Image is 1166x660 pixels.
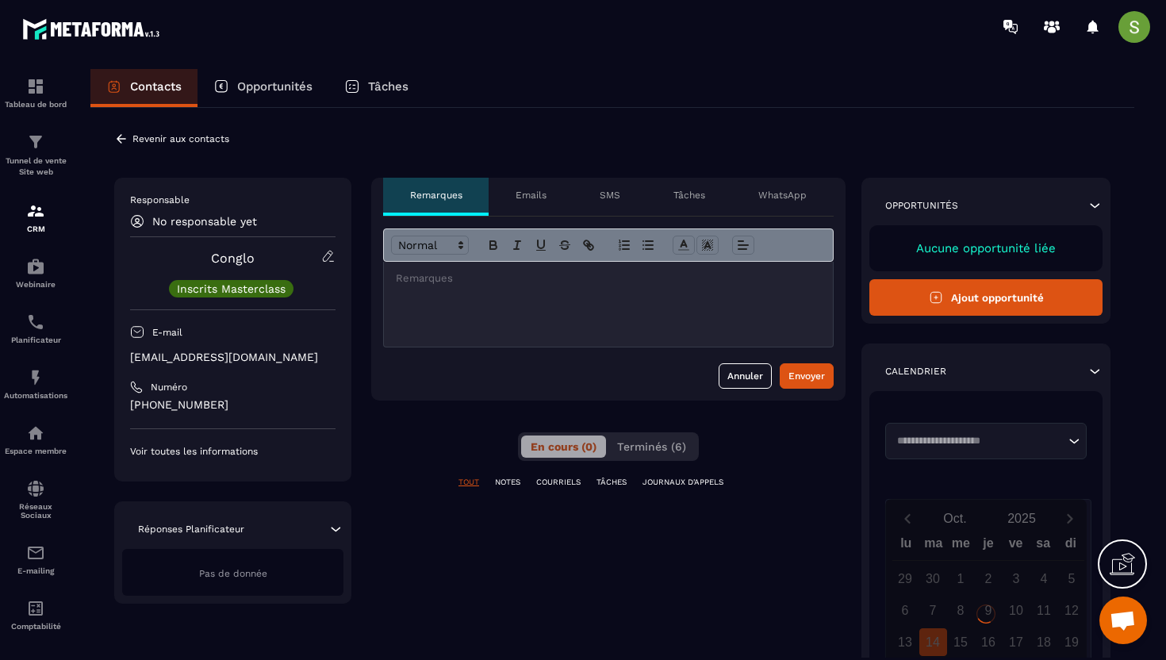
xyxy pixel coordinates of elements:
[26,424,45,443] img: automations
[151,381,187,393] p: Numéro
[617,440,686,453] span: Terminés (6)
[199,568,267,579] span: Pas de donnée
[4,447,67,455] p: Espace membre
[410,189,462,201] p: Remarques
[130,350,336,365] p: [EMAIL_ADDRESS][DOMAIN_NAME]
[26,77,45,96] img: formation
[521,436,606,458] button: En cours (0)
[885,199,958,212] p: Opportunités
[885,423,1087,459] div: Search for option
[642,477,723,488] p: JOURNAUX D'APPELS
[758,189,807,201] p: WhatsApp
[495,477,520,488] p: NOTES
[130,445,336,458] p: Voir toutes les informations
[4,301,67,356] a: schedulerschedulerPlanificateur
[211,251,255,266] a: Conglo
[138,523,244,535] p: Réponses Planificateur
[885,241,1087,255] p: Aucune opportunité liée
[328,69,424,107] a: Tâches
[4,190,67,245] a: formationformationCRM
[4,622,67,631] p: Comptabilité
[596,477,627,488] p: TÂCHES
[26,201,45,221] img: formation
[4,566,67,575] p: E-mailing
[198,69,328,107] a: Opportunités
[869,279,1103,316] button: Ajout opportunité
[458,477,479,488] p: TOUT
[1099,597,1147,644] div: Ouvrir le chat
[237,79,313,94] p: Opportunités
[516,189,547,201] p: Emails
[780,363,834,389] button: Envoyer
[4,412,67,467] a: automationsautomationsEspace membre
[130,79,182,94] p: Contacts
[608,436,696,458] button: Terminés (6)
[4,280,67,289] p: Webinaire
[4,356,67,412] a: automationsautomationsAutomatisations
[368,79,408,94] p: Tâches
[26,313,45,332] img: scheduler
[4,245,67,301] a: automationsautomationsWebinaire
[4,467,67,531] a: social-networksocial-networkRéseaux Sociaux
[719,363,772,389] button: Annuler
[531,440,596,453] span: En cours (0)
[536,477,581,488] p: COURRIELS
[26,368,45,387] img: automations
[130,397,336,412] p: [PHONE_NUMBER]
[4,336,67,344] p: Planificateur
[22,14,165,44] img: logo
[4,531,67,587] a: emailemailE-mailing
[4,502,67,520] p: Réseaux Sociaux
[4,65,67,121] a: formationformationTableau de bord
[788,368,825,384] div: Envoyer
[90,69,198,107] a: Contacts
[130,194,336,206] p: Responsable
[4,224,67,233] p: CRM
[892,433,1064,449] input: Search for option
[4,100,67,109] p: Tableau de bord
[4,587,67,643] a: accountantaccountantComptabilité
[673,189,705,201] p: Tâches
[26,257,45,276] img: automations
[4,391,67,400] p: Automatisations
[132,133,229,144] p: Revenir aux contacts
[4,121,67,190] a: formationformationTunnel de vente Site web
[152,215,257,228] p: No responsable yet
[26,599,45,618] img: accountant
[26,543,45,562] img: email
[26,132,45,152] img: formation
[600,189,620,201] p: SMS
[4,155,67,178] p: Tunnel de vente Site web
[152,326,182,339] p: E-mail
[26,479,45,498] img: social-network
[885,365,946,378] p: Calendrier
[177,283,286,294] p: Inscrits Masterclass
